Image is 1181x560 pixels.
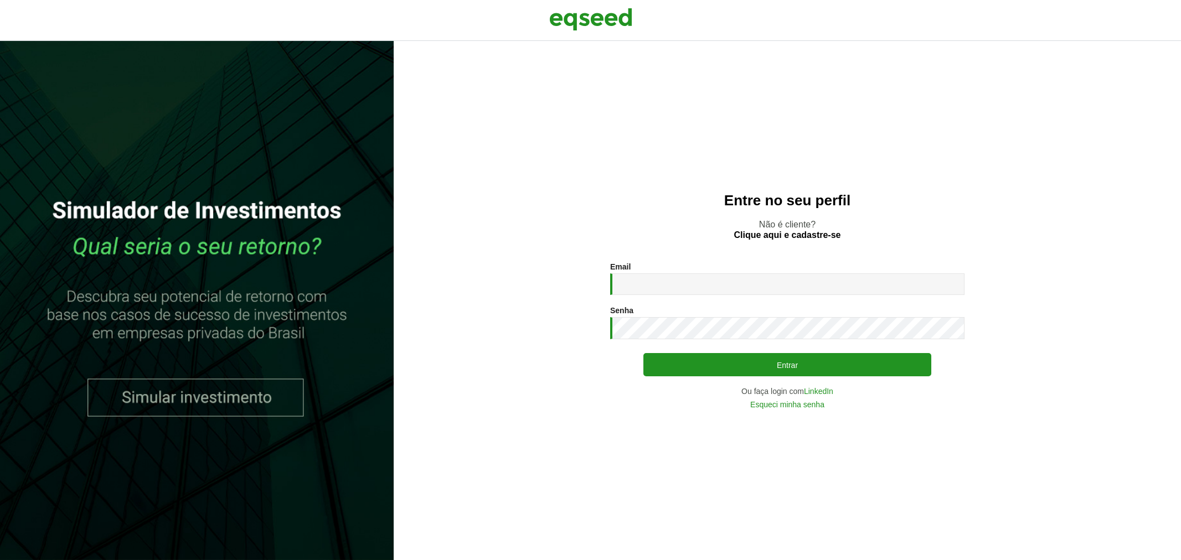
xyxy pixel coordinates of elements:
p: Não é cliente? [416,219,1159,240]
button: Entrar [643,353,931,376]
a: LinkedIn [804,387,833,395]
a: Clique aqui e cadastre-se [734,231,841,240]
div: Ou faça login com [610,387,965,395]
h2: Entre no seu perfil [416,193,1159,209]
label: Email [610,263,631,271]
label: Senha [610,307,633,314]
a: Esqueci minha senha [750,401,824,408]
img: EqSeed Logo [549,6,632,33]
